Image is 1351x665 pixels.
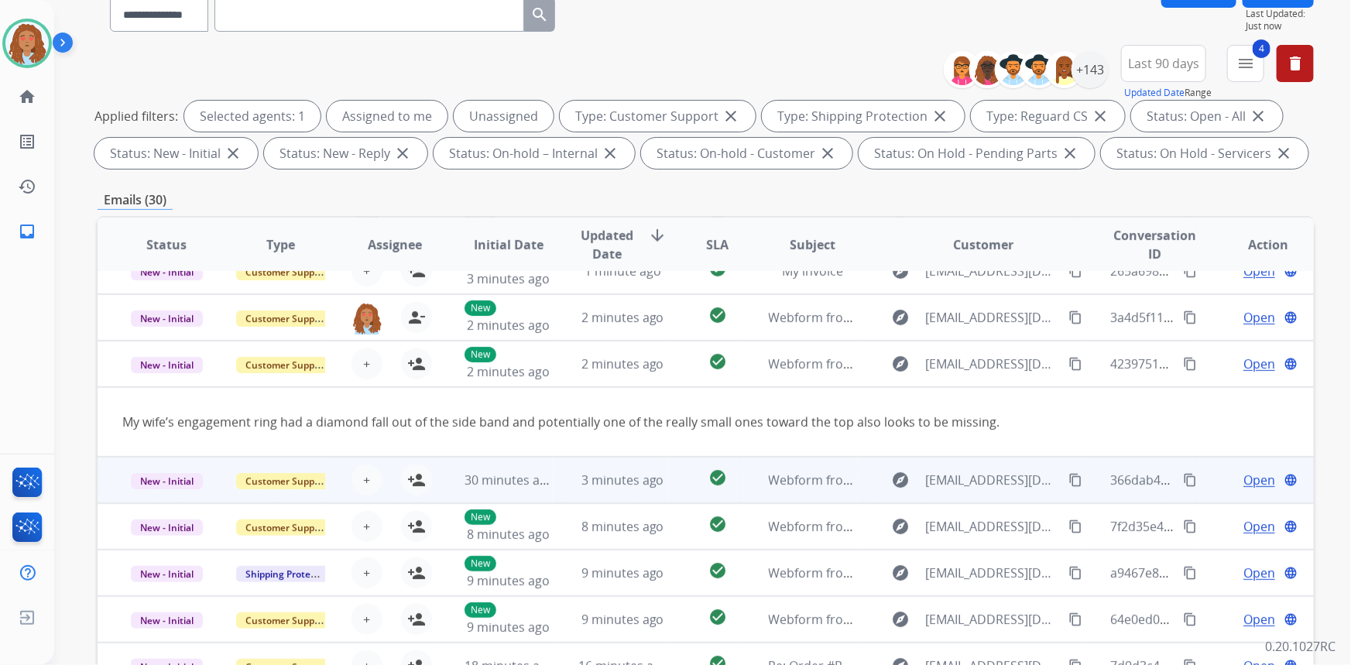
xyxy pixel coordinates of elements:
[648,226,667,245] mat-icon: arrow_downward
[762,101,965,132] div: Type: Shipping Protection
[407,471,426,489] mat-icon: person_add
[581,309,664,326] span: 2 minutes ago
[264,138,427,169] div: Status: New - Reply
[1284,519,1298,533] mat-icon: language
[122,413,1061,431] div: My wife’s engagement ring had a diamond fall out of the side band and potentially one of the real...
[1121,45,1206,82] button: Last 90 days
[465,556,496,571] p: New
[368,235,422,254] span: Assignee
[131,264,203,280] span: New - Initial
[465,471,554,488] span: 30 minutes ago
[892,355,910,373] mat-icon: explore
[1249,107,1267,125] mat-icon: close
[769,564,1120,581] span: Webform from [EMAIL_ADDRESS][DOMAIN_NAME] on [DATE]
[790,235,835,254] span: Subject
[892,517,910,536] mat-icon: explore
[465,300,496,316] p: New
[465,509,496,525] p: New
[769,355,1120,372] span: Webform from [EMAIL_ADDRESS][DOMAIN_NAME] on [DATE]
[581,611,664,628] span: 9 minutes ago
[1183,566,1197,580] mat-icon: content_copy
[363,471,370,489] span: +
[818,144,837,163] mat-icon: close
[266,235,295,254] span: Type
[1253,39,1270,58] span: 4
[1284,357,1298,371] mat-icon: language
[351,604,382,635] button: +
[393,144,412,163] mat-icon: close
[1284,612,1298,626] mat-icon: language
[1284,566,1298,580] mat-icon: language
[1243,610,1275,629] span: Open
[1072,51,1109,88] div: +143
[351,302,382,334] img: agent-avatar
[1243,517,1275,536] span: Open
[769,518,1120,535] span: Webform from [EMAIL_ADDRESS][DOMAIN_NAME] on [DATE]
[1284,473,1298,487] mat-icon: language
[467,619,550,636] span: 9 minutes ago
[351,557,382,588] button: +
[560,101,756,132] div: Type: Customer Support
[467,270,550,287] span: 3 minutes ago
[1124,87,1185,99] button: Updated Date
[407,610,426,629] mat-icon: person_add
[224,144,242,163] mat-icon: close
[1091,107,1109,125] mat-icon: close
[926,517,1061,536] span: [EMAIL_ADDRESS][DOMAIN_NAME]
[1110,309,1344,326] span: 3a4d5f11-b7a7-46d4-a5fc-8ed81ce53e83
[954,235,1014,254] span: Customer
[18,177,36,196] mat-icon: history
[131,310,203,327] span: New - Initial
[926,610,1061,629] span: [EMAIL_ADDRESS][DOMAIN_NAME]
[407,517,426,536] mat-icon: person_add
[971,101,1125,132] div: Type: Reguard CS
[1068,357,1082,371] mat-icon: content_copy
[131,612,203,629] span: New - Initial
[931,107,949,125] mat-icon: close
[769,611,1120,628] span: Webform from [EMAIL_ADDRESS][DOMAIN_NAME] on [DATE]
[1243,308,1275,327] span: Open
[1110,226,1198,263] span: Conversation ID
[1183,473,1197,487] mat-icon: content_copy
[708,561,727,580] mat-icon: check_circle
[236,473,337,489] span: Customer Support
[708,608,727,626] mat-icon: check_circle
[1124,86,1212,99] span: Range
[407,308,426,327] mat-icon: person_remove
[578,226,636,263] span: Updated Date
[892,564,910,582] mat-icon: explore
[1101,138,1308,169] div: Status: On Hold - Servicers
[1068,519,1082,533] mat-icon: content_copy
[1110,518,1342,535] span: 7f2d35e4-49ce-43c2-8a5f-07d129760372
[1286,54,1305,73] mat-icon: delete
[407,564,426,582] mat-icon: person_add
[131,566,203,582] span: New - Initial
[769,471,1120,488] span: Webform from [EMAIL_ADDRESS][DOMAIN_NAME] on [DATE]
[351,348,382,379] button: +
[1183,357,1197,371] mat-icon: content_copy
[5,22,49,65] img: avatar
[1243,471,1275,489] span: Open
[601,144,619,163] mat-icon: close
[131,473,203,489] span: New - Initial
[1274,144,1293,163] mat-icon: close
[18,87,36,106] mat-icon: home
[236,357,337,373] span: Customer Support
[859,138,1095,169] div: Status: On Hold - Pending Parts
[1246,20,1314,33] span: Just now
[236,519,337,536] span: Customer Support
[708,468,727,487] mat-icon: check_circle
[641,138,852,169] div: Status: On-hold - Customer
[351,511,382,542] button: +
[98,190,173,210] p: Emails (30)
[1110,564,1347,581] span: a9467e82-89f9-4834-ba2b-97651a84a764
[892,471,910,489] mat-icon: explore
[706,235,729,254] span: SLA
[18,132,36,151] mat-icon: list_alt
[1068,473,1082,487] mat-icon: content_copy
[708,515,727,533] mat-icon: check_circle
[454,101,554,132] div: Unassigned
[363,610,370,629] span: +
[926,564,1061,582] span: [EMAIL_ADDRESS][DOMAIN_NAME]
[363,564,370,582] span: +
